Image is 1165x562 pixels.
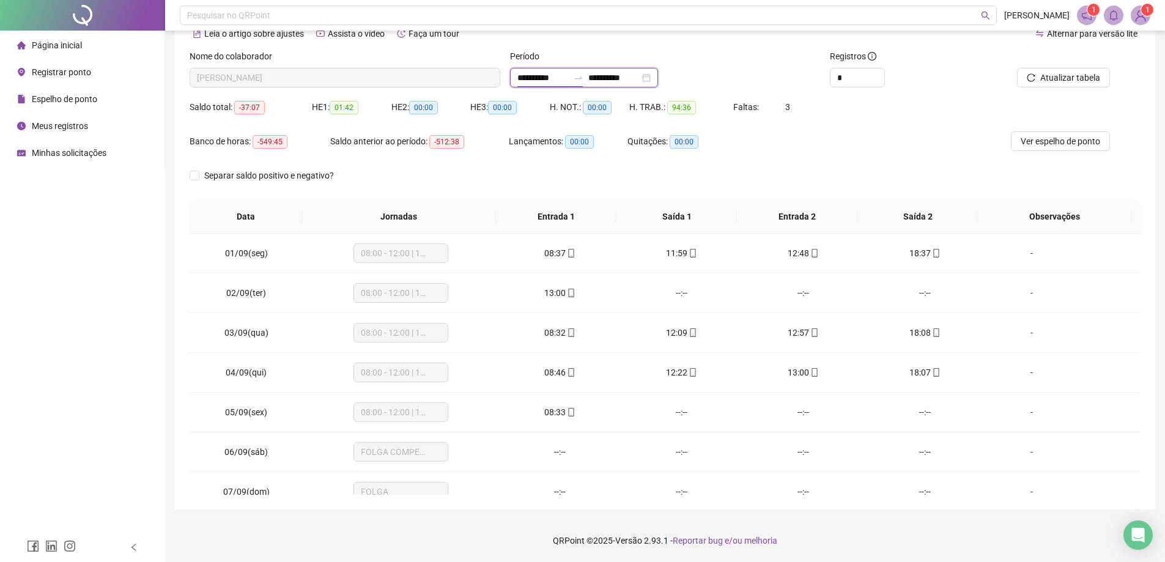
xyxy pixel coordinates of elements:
[32,40,82,50] span: Página inicial
[509,485,611,498] div: --:--
[328,29,385,39] span: Assista o vídeo
[631,286,733,300] div: --:--
[470,100,550,114] div: HE 3:
[550,100,629,114] div: H. NOT.:
[1123,520,1153,550] div: Open Intercom Messenger
[857,200,978,234] th: Saída 2
[931,249,941,257] span: mobile
[631,326,733,339] div: 12:09
[566,408,575,416] span: mobile
[17,95,26,103] span: file
[330,135,509,149] div: Saldo anterior ao período:
[631,405,733,419] div: --:--
[17,122,26,130] span: clock-circle
[509,326,611,339] div: 08:32
[488,101,517,114] span: 00:00
[673,536,777,545] span: Reportar bug e/ou melhoria
[752,485,854,498] div: --:--
[687,368,697,377] span: mobile
[17,41,26,50] span: home
[1092,6,1096,14] span: 1
[509,366,611,379] div: 08:46
[868,52,876,61] span: info-circle
[996,326,1068,339] div: -
[64,540,76,552] span: instagram
[510,50,547,63] label: Período
[616,200,737,234] th: Saída 1
[496,200,616,234] th: Entrada 1
[988,210,1122,223] span: Observações
[193,29,201,38] span: file-text
[565,135,594,149] span: 00:00
[631,485,733,498] div: --:--
[874,405,976,419] div: --:--
[509,246,611,260] div: 08:37
[361,443,441,461] span: FOLGA COMPENSATÓRIA
[45,540,57,552] span: linkedin
[752,445,854,459] div: --:--
[627,135,746,149] div: Quitações:
[996,445,1068,459] div: -
[204,29,304,39] span: Leia o artigo sobre ajustes
[32,148,106,158] span: Minhas solicitações
[874,485,976,498] div: --:--
[667,101,696,114] span: 94:36
[978,200,1131,234] th: Observações
[830,50,876,63] span: Registros
[1021,135,1100,148] span: Ver espelho de ponto
[391,100,471,114] div: HE 2:
[996,246,1068,260] div: -
[574,73,583,83] span: to
[234,101,265,114] span: -37:07
[226,368,267,377] span: 04/09(qui)
[361,244,441,262] span: 08:00 - 12:00 | 13:00 - 18:00
[509,445,611,459] div: --:--
[670,135,698,149] span: 00:00
[509,135,627,149] div: Lançamentos:
[733,102,761,112] span: Faltas:
[199,169,339,182] span: Separar saldo positivo e negativo?
[615,536,642,545] span: Versão
[225,248,268,258] span: 01/09(seg)
[1108,10,1119,21] span: bell
[874,246,976,260] div: 18:37
[361,363,441,382] span: 08:00 - 12:00 | 13:00 - 18:00
[27,540,39,552] span: facebook
[330,101,358,114] span: 01:42
[687,328,697,337] span: mobile
[752,286,854,300] div: --:--
[809,249,819,257] span: mobile
[1047,29,1137,39] span: Alternar para versão lite
[1017,68,1110,87] button: Atualizar tabela
[32,94,97,104] span: Espelho de ponto
[1131,6,1150,24] img: 84745
[583,101,612,114] span: 00:00
[223,487,270,497] span: 07/09(dom)
[629,100,733,114] div: H. TRAB.:
[17,68,26,76] span: environment
[874,326,976,339] div: 18:08
[996,485,1068,498] div: -
[874,366,976,379] div: 18:07
[785,102,790,112] span: 3
[509,286,611,300] div: 13:00
[32,67,91,77] span: Registrar ponto
[752,366,854,379] div: 13:00
[566,289,575,297] span: mobile
[226,288,266,298] span: 02/09(ter)
[190,100,312,114] div: Saldo total:
[752,405,854,419] div: --:--
[687,249,697,257] span: mobile
[429,135,464,149] span: -512:38
[931,368,941,377] span: mobile
[752,326,854,339] div: 12:57
[1145,6,1150,14] span: 1
[190,135,330,149] div: Banco de horas:
[302,200,496,234] th: Jornadas
[1141,4,1153,16] sup: Atualize o seu contato no menu Meus Dados
[224,447,268,457] span: 06/09(sáb)
[224,328,268,338] span: 03/09(qua)
[566,249,575,257] span: mobile
[996,405,1068,419] div: -
[1011,131,1110,151] button: Ver espelho de ponto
